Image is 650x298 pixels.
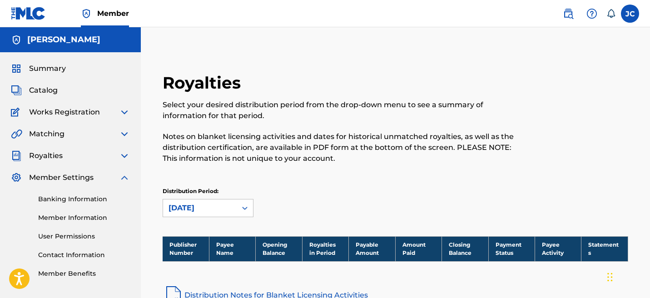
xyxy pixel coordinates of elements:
[163,187,253,195] p: Distribution Period:
[27,35,100,45] h5: Jesse Cabrera
[38,269,130,278] a: Member Benefits
[29,107,100,118] span: Works Registration
[119,172,130,183] img: expand
[119,107,130,118] img: expand
[563,8,574,19] img: search
[302,236,348,261] th: Royalties in Period
[535,236,581,261] th: Payee Activity
[559,5,577,23] a: Public Search
[606,9,615,18] div: Notifications
[29,150,63,161] span: Royalties
[38,232,130,241] a: User Permissions
[29,129,65,139] span: Matching
[169,203,231,214] div: [DATE]
[81,8,92,19] img: Top Rightsholder
[583,5,601,23] div: Help
[581,236,628,261] th: Statements
[163,131,521,164] p: Notes on blanket licensing activities and dates for historical unmatched royalties, as well as th...
[38,194,130,204] a: Banking Information
[11,107,23,118] img: Works Registration
[38,213,130,223] a: Member Information
[11,129,22,139] img: Matching
[395,236,442,261] th: Amount Paid
[349,236,395,261] th: Payable Amount
[163,236,209,261] th: Publisher Number
[11,85,58,96] a: CatalogCatalog
[29,172,94,183] span: Member Settings
[119,150,130,161] img: expand
[38,250,130,260] a: Contact Information
[11,85,22,96] img: Catalog
[119,129,130,139] img: expand
[605,254,650,298] iframe: Chat Widget
[256,236,302,261] th: Opening Balance
[11,172,22,183] img: Member Settings
[11,63,66,74] a: SummarySummary
[488,236,535,261] th: Payment Status
[209,236,255,261] th: Payee Name
[29,85,58,96] span: Catalog
[163,73,245,93] h2: Royalties
[607,263,613,291] div: Drag
[97,8,129,19] span: Member
[442,236,488,261] th: Closing Balance
[11,150,22,161] img: Royalties
[586,8,597,19] img: help
[11,7,46,20] img: MLC Logo
[621,5,639,23] div: User Menu
[11,63,22,74] img: Summary
[11,35,22,45] img: Accounts
[29,63,66,74] span: Summary
[625,179,650,253] iframe: Resource Center
[163,99,521,121] p: Select your desired distribution period from the drop-down menu to see a summary of information f...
